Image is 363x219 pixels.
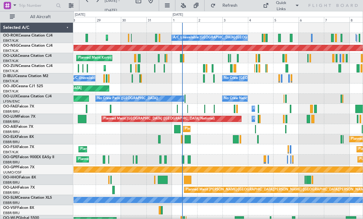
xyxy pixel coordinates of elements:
a: EBKT/KJK [3,150,18,154]
a: OO-ELKFalcon 8X [3,135,34,139]
div: Planned Maint [GEOGRAPHIC_DATA] ([GEOGRAPHIC_DATA] National) [78,155,189,164]
a: OO-SLMCessna Citation XLS [3,196,52,200]
span: OO-LUM [3,115,18,119]
div: 2 [197,17,223,22]
a: EBBR/BRU [3,109,20,114]
div: 3 [222,17,248,22]
span: OO-SLM [3,196,18,200]
a: OO-ZUNCessna Citation CJ4 [3,64,53,68]
div: 30 [121,17,146,22]
input: Trip Number [19,1,54,10]
a: EBBR/BRU [3,160,20,165]
div: A/C Unavailable [GEOGRAPHIC_DATA]-[GEOGRAPHIC_DATA] [173,33,271,42]
a: OO-ROKCessna Citation CJ4 [3,34,53,37]
div: 1 [172,17,197,22]
a: UUMO/OSF [3,170,22,175]
div: 5 [273,17,299,22]
a: OO-GPEFalcon 900EX EASy II [3,155,54,159]
a: EBKT/KJK [3,69,18,73]
span: OO-GPE [3,155,18,159]
a: OO-VSFFalcon 8X [3,206,34,210]
a: OO-HHOFalcon 8X [3,176,36,179]
div: 6 [299,17,324,22]
div: Planned Maint [GEOGRAPHIC_DATA] ([GEOGRAPHIC_DATA] National) [103,114,215,123]
div: Planned Maint Kortrijk-[GEOGRAPHIC_DATA] [78,53,150,63]
div: [DATE] [173,12,183,18]
div: [DATE] [75,12,85,18]
a: EBBR/BRU [3,140,20,144]
a: EBBR/BRU [3,180,20,185]
div: 28 [70,17,96,22]
a: D-IBLUCessna Citation M2 [3,74,48,78]
a: OO-AIEFalcon 7X [3,125,33,129]
div: Planned Maint Kortrijk-[GEOGRAPHIC_DATA] [106,64,177,73]
a: EBKT/KJK [3,89,18,94]
div: Planned Maint Kortrijk-[GEOGRAPHIC_DATA] [108,33,179,42]
div: Owner Melsbroek Air Base [253,104,295,113]
a: OO-FSXFalcon 7X [3,145,34,149]
a: EBKT/KJK [3,38,18,43]
button: Quick Links [260,1,302,10]
span: D-IBLU [3,74,15,78]
a: OO-FAEFalcon 7X [3,105,34,108]
span: All Aircraft [16,15,65,19]
span: OO-LUX [3,95,18,98]
a: EBBR/BRU [3,130,20,134]
button: Refresh [208,1,245,10]
span: OO-ZUN [3,64,18,68]
div: 4 [248,17,273,22]
a: OO-LUXCessna Citation CJ4 [3,95,52,98]
span: OO-AIE [3,125,16,129]
div: No Crew Nancy (Essey) [224,94,261,103]
span: OO-HHO [3,176,19,179]
div: No Crew Paris ([GEOGRAPHIC_DATA]) [97,94,158,103]
span: OO-JID [3,84,16,88]
a: EBKT/KJK [3,59,18,63]
span: OO-LAH [3,186,18,190]
a: OO-NSGCessna Citation CJ4 [3,44,53,48]
span: OO-NSG [3,44,18,48]
div: 7 [324,17,349,22]
span: OO-GPP [3,166,18,169]
button: All Aircraft [7,12,67,22]
div: No Crew [GEOGRAPHIC_DATA] ([GEOGRAPHIC_DATA] National) [224,74,327,83]
a: EBBR/BRU [3,190,20,195]
div: 29 [96,17,121,22]
span: OO-VSF [3,206,17,210]
a: OO-LAHFalcon 7X [3,186,35,190]
span: OO-FAE [3,105,17,108]
a: EBKT/KJK [3,49,18,53]
span: Refresh [217,3,243,8]
div: 31 [146,17,172,22]
div: Planned Maint Kortrijk-[GEOGRAPHIC_DATA] [80,145,152,154]
a: EBBR/BRU [3,201,20,205]
span: OO-FSX [3,145,17,149]
a: LFSN/ENC [3,99,20,104]
a: EBBR/BRU [3,119,20,124]
div: Owner Melsbroek Air Base [253,114,295,123]
a: OO-GPPFalcon 7X [3,166,34,169]
span: OO-ROK [3,34,18,37]
a: EBKT/KJK [3,79,18,84]
span: OO-ELK [3,135,17,139]
a: EBBR/BRU [3,211,20,215]
a: OO-LXACessna Citation CJ4 [3,54,52,58]
a: OO-JIDCessna CJ1 525 [3,84,43,88]
div: Planned Maint [GEOGRAPHIC_DATA] ([GEOGRAPHIC_DATA]) [185,124,282,134]
span: OO-LXA [3,54,18,58]
a: OO-LUMFalcon 7X [3,115,35,119]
